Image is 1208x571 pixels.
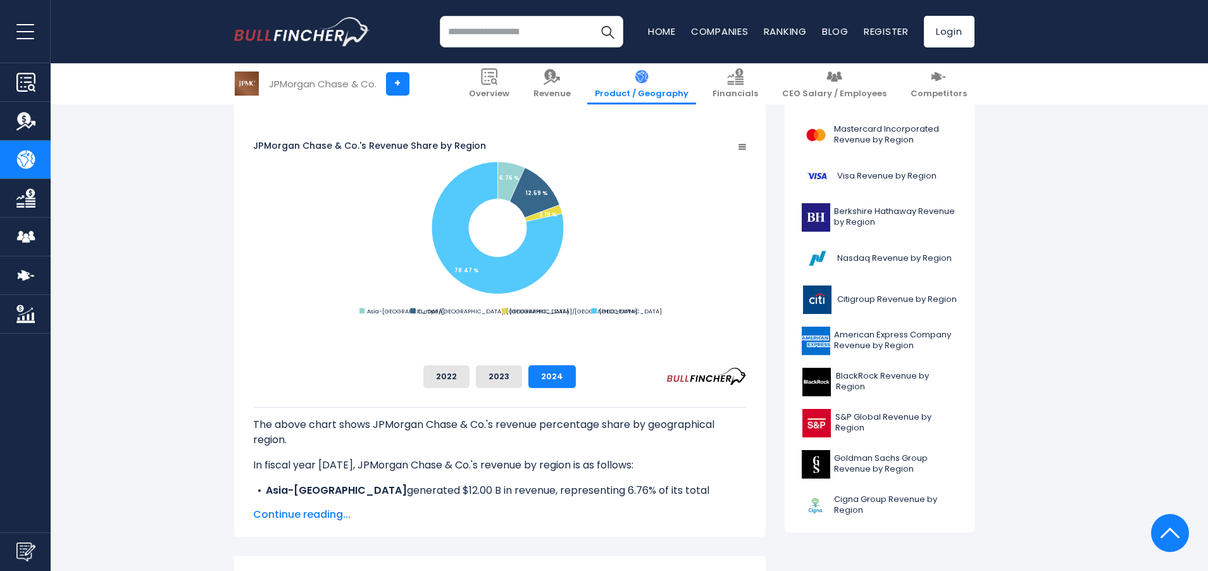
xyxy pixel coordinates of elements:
a: Visa Revenue by Region [794,159,965,194]
text: 6.76 % [499,173,520,182]
text: Asia-[GEOGRAPHIC_DATA] [366,307,444,315]
a: Citigroup Revenue by Region [794,282,965,317]
p: In fiscal year [DATE], JPMorgan Chase & Co.'s revenue by region is as follows: [253,458,747,473]
img: JPM logo [235,72,259,96]
a: CEO Salary / Employees [775,63,894,104]
button: 2024 [528,365,576,388]
a: Product / Geography [587,63,696,104]
a: Login [924,16,974,47]
div: JPMorgan Chase & Co. [269,77,377,91]
p: The above chart shows JPMorgan Chase & Co.'s revenue percentage share by geographical region. [253,417,747,448]
svg: JPMorgan Chase & Co.'s Revenue Share by Region [253,102,747,355]
a: Competitors [903,63,974,104]
img: AXP logo [802,327,830,355]
img: MA logo [802,121,830,149]
a: Revenue [526,63,578,104]
button: Search [592,16,623,47]
li: generated $12.00 B in revenue, representing 6.76% of its total revenue. [253,483,747,513]
a: Companies [691,25,749,38]
a: Cigna Group Revenue by Region [794,488,965,523]
span: Nasdaq Revenue by Region [837,253,952,264]
span: Goldman Sachs Group Revenue by Region [834,453,957,475]
a: Go to homepage [234,17,370,46]
button: 2023 [476,365,522,388]
span: Competitors [911,89,967,99]
button: 2022 [423,365,470,388]
a: Overview [461,63,517,104]
text: 12.59 % [525,189,548,197]
span: American Express Company Revenue by Region [834,330,957,351]
a: Ranking [764,25,807,38]
img: NDAQ logo [802,244,833,273]
span: Visa Revenue by Region [837,171,937,182]
span: Overview [469,89,509,99]
a: Blog [822,25,849,38]
a: S&P Global Revenue by Region [794,406,965,441]
text: [GEOGRAPHIC_DATA] [599,307,661,315]
span: Continue reading... [253,507,747,522]
text: [GEOGRAPHIC_DATA]/[GEOGRAPHIC_DATA] [509,307,637,315]
span: Mastercard Incorporated Revenue by Region [834,124,957,146]
tspan: JPMorgan Chase & Co.'s Revenue Share by Region [253,139,486,152]
a: Goldman Sachs Group Revenue by Region [794,447,965,482]
a: + [386,72,409,96]
b: Asia-[GEOGRAPHIC_DATA] [266,483,407,498]
img: bullfincher logo [234,17,370,46]
a: Register [864,25,909,38]
span: CEO Salary / Employees [782,89,887,99]
span: Citigroup Revenue by Region [837,294,957,305]
img: CI logo [802,491,831,520]
span: Berkshire Hathaway Revenue by Region [834,206,957,228]
a: Financials [705,63,766,104]
a: Mastercard Incorporated Revenue by Region [794,118,965,153]
img: GS logo [802,450,830,479]
a: Berkshire Hathaway Revenue by Region [794,200,965,235]
img: SPGI logo [802,409,832,437]
text: 2.19 % [539,210,557,218]
a: Home [648,25,676,38]
span: Product / Geography [595,89,688,99]
a: Nasdaq Revenue by Region [794,241,965,276]
text: Europe/[GEOGRAPHIC_DATA]/[GEOGRAPHIC_DATA] [418,307,569,315]
span: Financials [713,89,758,99]
a: BlackRock Revenue by Region [794,365,965,399]
img: BRK-B logo [802,203,830,232]
a: American Express Company Revenue by Region [794,323,965,358]
img: V logo [802,162,833,191]
span: BlackRock Revenue by Region [836,371,957,392]
span: Revenue [533,89,571,99]
span: S&P Global Revenue by Region [835,412,957,434]
img: BLK logo [802,368,833,396]
span: Cigna Group Revenue by Region [834,494,957,516]
text: 78.47 % [454,266,479,274]
img: C logo [802,285,833,314]
p: Related [794,97,965,108]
